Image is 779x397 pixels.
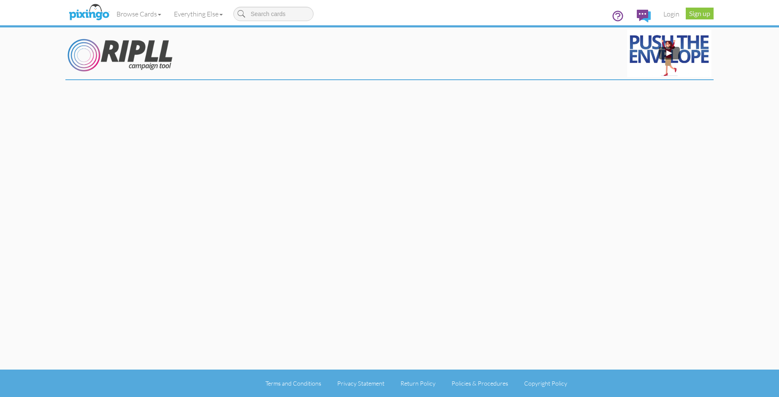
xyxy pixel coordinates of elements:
a: Browse Cards [110,3,168,24]
a: Terms and Conditions [265,380,321,387]
input: Search cards [233,7,314,21]
a: Copyright Policy [524,380,567,387]
a: Return Policy [400,380,435,387]
a: Everything Else [168,3,229,24]
a: Policies & Procedures [452,380,508,387]
img: pixingo logo [67,2,111,23]
a: Login [657,3,686,24]
a: Sign up [686,8,714,19]
img: Ripll_Logo.png [68,39,173,72]
img: comments.svg [637,10,651,22]
a: Privacy Statement [337,380,384,387]
img: maxresdefault.jpg [627,30,711,77]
